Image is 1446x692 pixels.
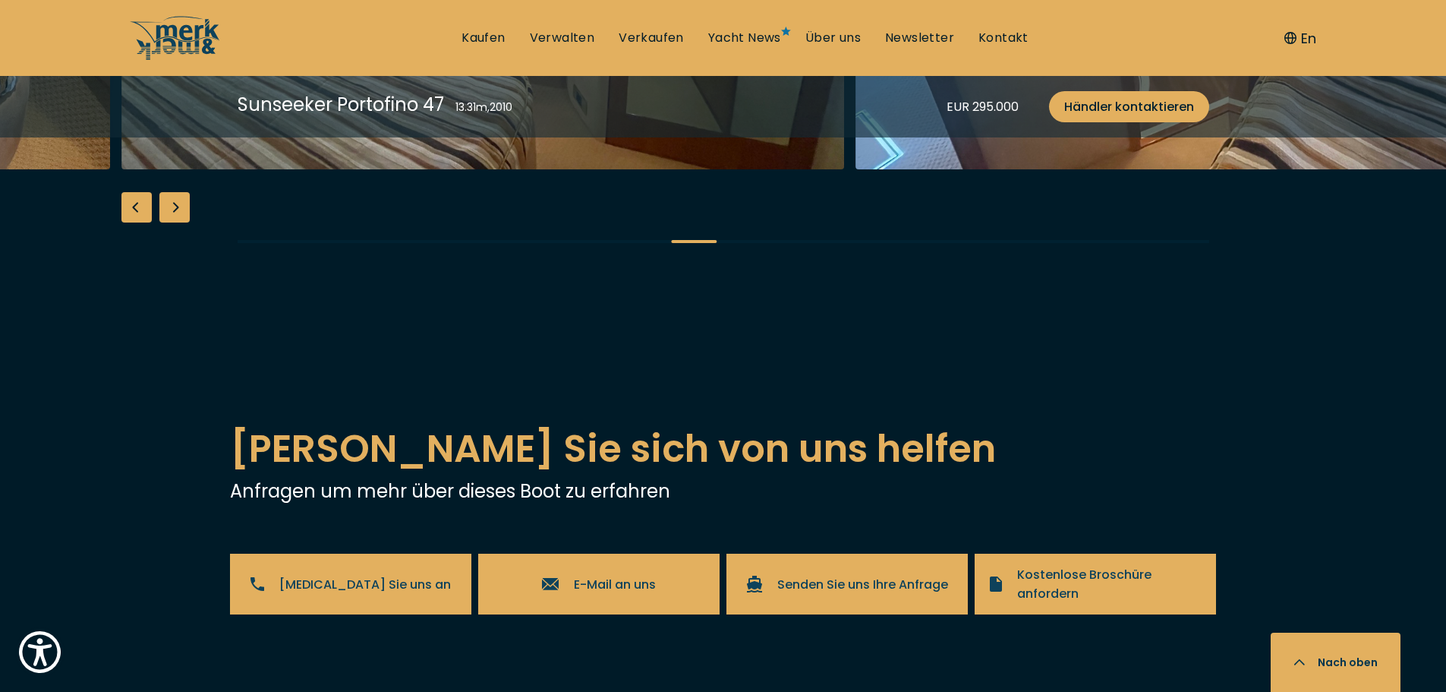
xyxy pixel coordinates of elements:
div: Next slide [159,192,190,223]
span: [MEDICAL_DATA] Sie uns an [279,575,451,594]
div: Previous slide [121,192,152,223]
a: Kaufen [462,30,505,46]
h2: [PERSON_NAME] Sie sich von uns helfen [230,420,1217,478]
div: EUR 295.000 [947,97,1019,116]
span: Kostenlose Broschüre anfordern [1017,565,1202,603]
a: Verkaufen [619,30,684,46]
button: Show Accessibility Preferences [15,627,65,677]
button: En [1284,28,1316,49]
span: E-Mail an uns [574,575,656,594]
div: Sunseeker Portofino 47 [238,91,444,118]
div: 13.31 m , 2010 [455,100,512,115]
a: Yacht News [708,30,781,46]
span: Händler kontaktieren [1064,97,1194,116]
a: Über uns [805,30,861,46]
a: E-Mail an uns [478,554,720,615]
a: Kontakt [978,30,1029,46]
p: Anfragen um mehr über dieses Boot zu erfahren [230,478,1217,504]
a: Händler kontaktieren [1049,91,1209,122]
a: Verwalten [530,30,595,46]
a: Kostenlose Broschüre anfordern [975,554,1217,615]
a: [MEDICAL_DATA] Sie uns an [230,554,472,615]
span: Senden Sie uns Ihre Anfrage [777,575,948,594]
button: Nach oben [1271,633,1400,692]
a: Senden Sie uns Ihre Anfrage [726,554,969,615]
a: Newsletter [885,30,954,46]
